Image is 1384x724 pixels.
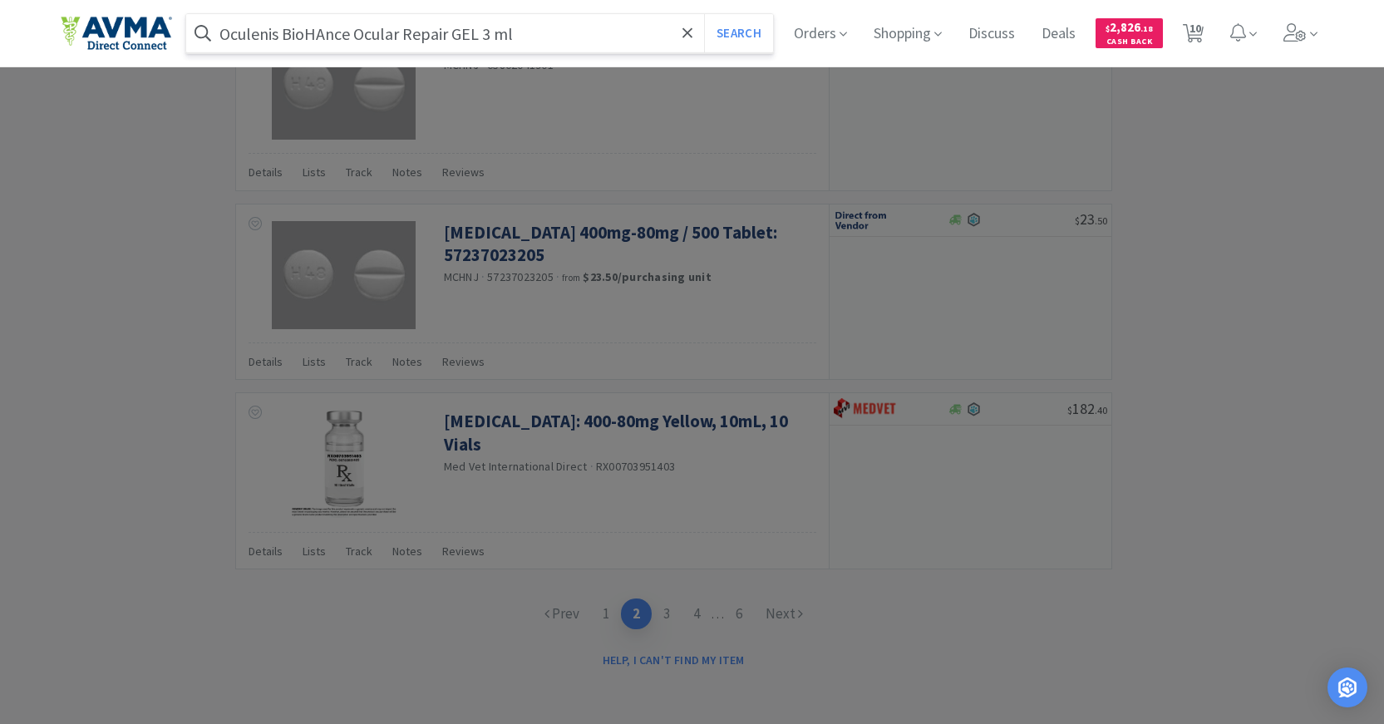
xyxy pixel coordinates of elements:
[1035,27,1082,42] a: Deals
[704,14,773,52] button: Search
[61,16,172,51] img: e4e33dab9f054f5782a47901c742baa9_102.png
[1140,23,1153,34] span: . 18
[1176,28,1210,43] a: 10
[1106,37,1153,48] span: Cash Back
[1106,19,1153,35] span: 2,826
[1106,23,1110,34] span: $
[1096,11,1163,56] a: $2,826.18Cash Back
[1327,667,1367,707] div: Open Intercom Messenger
[962,27,1022,42] a: Discuss
[186,14,774,52] input: Search by item, sku, manufacturer, ingredient, size...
